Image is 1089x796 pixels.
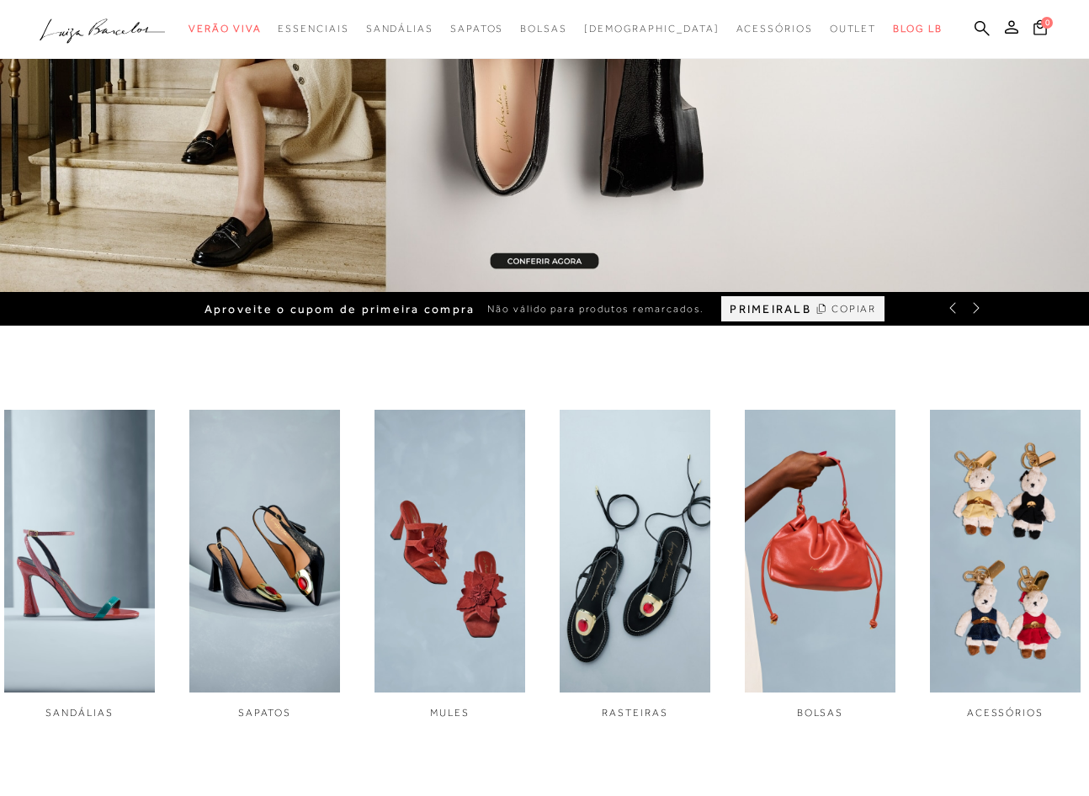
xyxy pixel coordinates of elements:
a: imagem do link ACESSÓRIOS [930,410,1081,719]
img: imagem do link [189,410,340,693]
div: 2 / 6 [189,410,340,719]
div: 4 / 6 [560,410,710,719]
span: Bolsas [520,23,567,34]
a: noSubCategoriesText [584,13,720,45]
span: Sandálias [366,23,433,34]
span: Aproveite o cupom de primeira compra [205,302,475,316]
a: categoryNavScreenReaderText [189,13,261,45]
span: SANDÁLIAS [45,707,113,719]
span: Verão Viva [189,23,261,34]
span: SAPATOS [238,707,291,719]
img: imagem do link [560,410,710,693]
a: imagem do link BOLSAS [745,410,895,719]
div: 1 / 6 [4,410,155,719]
img: imagem do link [4,410,155,693]
span: 0 [1041,17,1053,29]
div: 3 / 6 [375,410,525,719]
a: imagem do link RASTEIRAS [560,410,710,719]
a: imagem do link MULES [375,410,525,719]
span: [DEMOGRAPHIC_DATA] [584,23,720,34]
div: 6 / 6 [930,410,1081,719]
span: Acessórios [736,23,813,34]
a: categoryNavScreenReaderText [736,13,813,45]
a: imagem do link SANDÁLIAS [4,410,155,719]
button: 0 [1028,19,1052,41]
div: 5 / 6 [745,410,895,719]
span: MULES [430,707,470,719]
span: Outlet [830,23,877,34]
a: BLOG LB [893,13,942,45]
a: categoryNavScreenReaderText [450,13,503,45]
a: categoryNavScreenReaderText [830,13,877,45]
span: BLOG LB [893,23,942,34]
span: Sapatos [450,23,503,34]
span: PRIMEIRALB [730,302,810,316]
a: imagem do link SAPATOS [189,410,340,719]
span: BOLSAS [797,707,844,719]
span: ACESSÓRIOS [967,707,1044,719]
span: Não válido para produtos remarcados. [487,302,704,316]
a: categoryNavScreenReaderText [366,13,433,45]
span: Essenciais [278,23,348,34]
a: categoryNavScreenReaderText [520,13,567,45]
img: imagem do link [375,410,525,693]
span: RASTEIRAS [602,707,667,719]
img: imagem do link [930,410,1081,693]
a: categoryNavScreenReaderText [278,13,348,45]
img: imagem do link [745,410,895,693]
span: COPIAR [831,301,877,317]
